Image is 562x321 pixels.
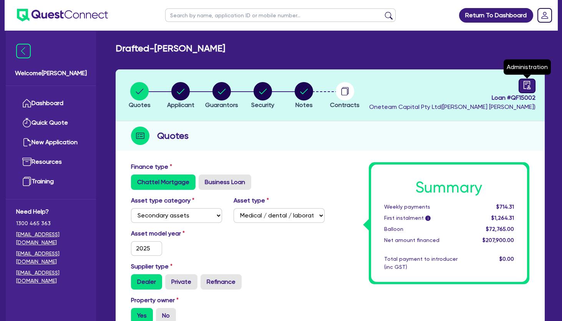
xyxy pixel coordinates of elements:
[125,229,228,238] label: Asset model year
[205,101,238,109] span: Guarantors
[131,296,179,305] label: Property owner
[16,44,31,58] img: icon-menu-close
[330,82,360,110] button: Contracts
[251,82,275,110] button: Security
[234,196,269,205] label: Asset type
[165,8,396,22] input: Search by name, application ID or mobile number...
[369,93,535,102] span: Loan # QF15002
[330,101,360,109] span: Contracts
[16,113,86,133] a: Quick Quote
[157,129,189,143] h2: Quotes
[16,94,86,113] a: Dashboard
[131,127,149,145] img: step-icon
[482,237,514,243] span: $207,900.00
[504,59,551,75] div: Administration
[167,101,194,109] span: Applicant
[499,256,514,262] span: $0.00
[15,69,87,78] span: Welcome [PERSON_NAME]
[425,216,431,221] span: i
[205,82,239,110] button: Guarantors
[116,43,225,54] h2: Drafted - [PERSON_NAME]
[129,101,151,109] span: Quotes
[17,9,108,21] img: quest-connect-logo-blue
[16,133,86,152] a: New Application
[16,207,86,216] span: Need Help?
[22,157,31,166] img: resources
[16,152,86,172] a: Resources
[378,225,473,233] div: Balloon
[131,174,196,190] label: Chattel Mortgage
[131,162,172,171] label: Finance type
[16,230,86,247] a: [EMAIL_ADDRESS][DOMAIN_NAME]
[131,196,194,205] label: Asset type category
[535,5,555,25] a: Dropdown toggle
[22,177,31,186] img: training
[22,138,31,147] img: new-application
[128,82,151,110] button: Quotes
[16,219,86,227] span: 1300 465 363
[131,262,172,271] label: Supplier type
[491,215,514,221] span: $1,264.31
[369,103,535,110] span: Oneteam Capital Pty Ltd ( [PERSON_NAME] [PERSON_NAME] )
[16,172,86,191] a: Training
[16,269,86,285] a: [EMAIL_ADDRESS][DOMAIN_NAME]
[167,82,195,110] button: Applicant
[131,274,162,290] label: Dealer
[295,101,313,109] span: Notes
[22,118,31,127] img: quick-quote
[251,101,274,109] span: Security
[378,214,473,222] div: First instalment
[486,226,514,232] span: $72,765.00
[16,250,86,266] a: [EMAIL_ADDRESS][DOMAIN_NAME]
[384,178,514,197] h1: Summary
[519,79,535,93] a: audit
[294,82,313,110] button: Notes
[378,236,473,244] div: Net amount financed
[523,81,531,89] span: audit
[378,255,473,271] div: Total payment to introducer (inc GST)
[165,274,197,290] label: Private
[378,203,473,211] div: Weekly payments
[201,274,242,290] label: Refinance
[496,204,514,210] span: $714.31
[199,174,251,190] label: Business Loan
[459,8,533,23] a: Return To Dashboard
